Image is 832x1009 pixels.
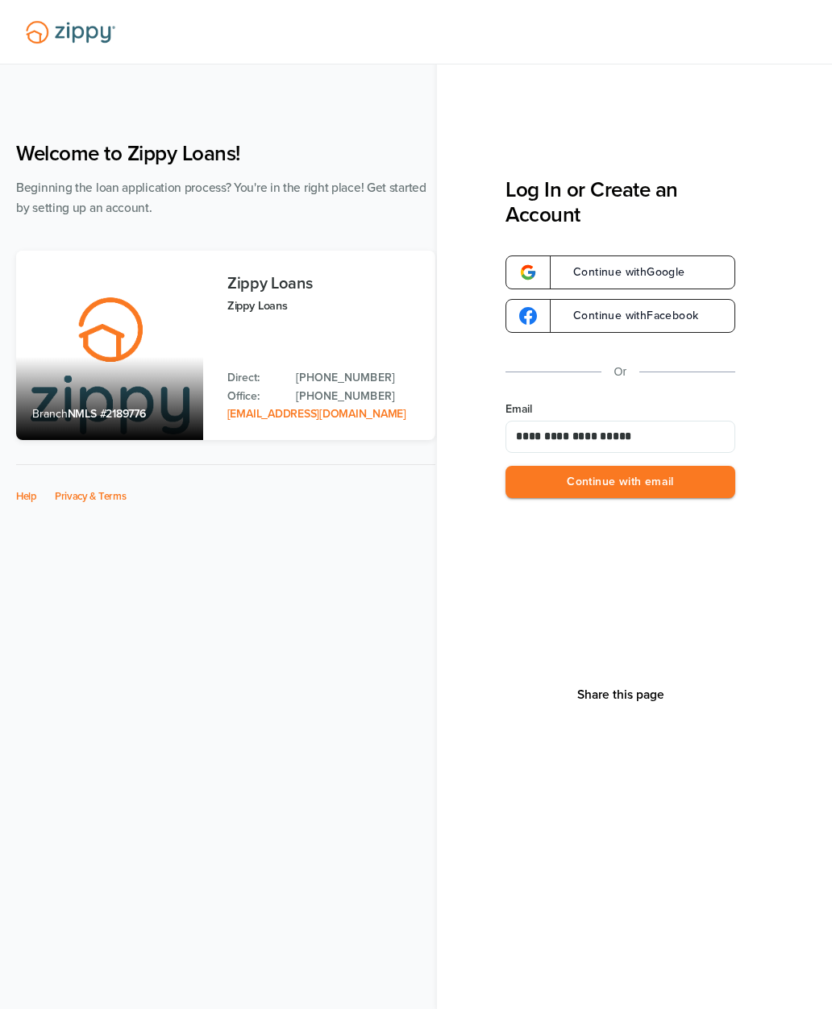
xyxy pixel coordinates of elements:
[505,177,735,227] h3: Log In or Create an Account
[55,490,127,503] a: Privacy & Terms
[519,264,537,281] img: google-logo
[572,687,669,703] button: Share This Page
[505,299,735,333] a: google-logoContinue withFacebook
[296,388,419,405] a: Office Phone: 512-975-2947
[557,267,685,278] span: Continue with Google
[505,401,735,417] label: Email
[227,369,280,387] p: Direct:
[519,307,537,325] img: google-logo
[227,275,419,293] h3: Zippy Loans
[32,407,68,421] span: Branch
[16,181,426,215] span: Beginning the loan application process? You're in the right place! Get started by setting up an a...
[16,141,435,166] h1: Welcome to Zippy Loans!
[505,466,735,499] button: Continue with email
[16,14,125,51] img: Lender Logo
[68,407,146,421] span: NMLS #2189776
[296,369,419,387] a: Direct Phone: 512-975-2947
[16,490,37,503] a: Help
[505,421,735,453] input: Email Address
[614,362,627,382] p: Or
[227,388,280,405] p: Office:
[557,310,698,322] span: Continue with Facebook
[227,297,419,315] p: Zippy Loans
[505,255,735,289] a: google-logoContinue withGoogle
[227,407,406,421] a: Email Address: zippyguide@zippymh.com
